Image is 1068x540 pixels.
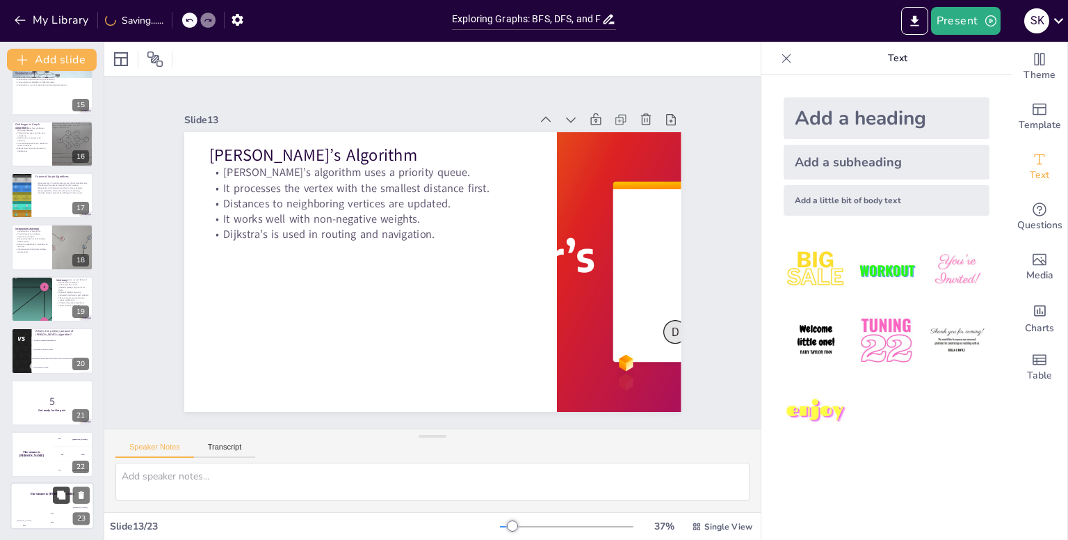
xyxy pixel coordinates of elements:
[34,358,92,359] span: To find the shortest path from a source vertex to all other vertices
[72,202,89,214] div: 17
[15,248,48,253] p: Interactive learning fosters problem-solving skills.
[11,380,93,426] div: 21
[52,431,93,447] div: 100
[35,329,89,337] p: What is the primary purpose of [PERSON_NAME]’s algorithm?
[66,507,94,509] div: [PERSON_NAME]
[52,463,93,478] div: 300
[209,227,532,242] p: Dijkstra’s is used in routing and navigation.
[34,340,92,342] span: To find the Minimum Spanning Tree
[931,7,1001,35] button: Present
[110,48,132,70] div: Layout
[15,71,89,75] p: Visualizing Graphs
[1012,42,1067,92] div: Change the overall theme
[35,187,89,190] p: Researchers will improve algorithms for larger datasets.
[72,150,89,163] div: 16
[784,379,848,444] img: 7.jpeg
[901,7,928,35] button: Export to PowerPoint
[15,84,89,86] p: Visualization is crucial in education and professional settings.
[66,509,94,530] div: 300
[10,493,94,496] h4: The winner is [PERSON_NAME]
[1023,67,1055,83] span: Theme
[11,224,93,270] div: 18
[73,487,90,504] button: Delete Slide
[56,284,89,292] p: It discussed Prim's and [PERSON_NAME]'s algorithms for MSTs.
[1012,142,1067,192] div: Add text boxes
[147,51,163,67] span: Position
[1019,118,1061,133] span: Template
[10,483,94,530] div: 23
[34,367,92,368] span: To sort edges by weight
[704,521,752,532] span: Single View
[72,305,89,318] div: 19
[1025,321,1054,336] span: Charts
[854,308,919,373] img: 5.jpeg
[1026,268,1053,283] span: Media
[11,276,93,322] div: 19
[15,74,89,77] p: Visualization tools help understand graph structures.
[81,454,84,456] div: Jaap
[1012,292,1067,342] div: Add charts and graphs
[35,182,89,184] p: Advancements in machine learning are driving developments.
[15,237,48,242] p: Real-world problems help develop deeper grasp.
[1030,168,1049,183] span: Text
[194,443,256,458] button: Transcript
[34,349,92,351] span: To traverse all nodes in a graph
[209,144,532,167] p: [PERSON_NAME]’s Algorithm
[15,136,48,141] p: Optimization is necessary for efficiency.
[15,79,89,81] p: Visualization enhances learning and retention.
[7,49,97,71] button: Add slide
[72,461,89,473] div: 22
[15,227,48,232] p: Interactive tools enhance understanding of algorithms.
[56,301,89,306] p: Understanding these algorithms equips students with skills.
[784,145,989,180] div: Add a subheading
[15,232,48,237] p: Practical scenarios reinforce theoretical concepts.
[854,238,919,303] img: 2.jpeg
[1012,242,1067,292] div: Add images, graphics, shapes or video
[35,192,89,195] p: Complex relationships will be addressed in future work.
[56,278,89,283] p: The presentation covered BFS and DFS traversal techniques.
[925,238,989,303] img: 3.jpeg
[11,121,93,167] div: 16
[10,522,38,530] div: 100
[647,520,681,533] div: 37 %
[10,9,95,31] button: My Library
[53,487,70,504] button: Duplicate Slide
[110,520,500,533] div: Slide 13 / 23
[784,238,848,303] img: 1.jpeg
[72,358,89,370] div: 20
[11,431,93,477] div: 22
[38,512,66,514] div: Jaap
[798,42,998,75] p: Text
[72,409,89,422] div: 21
[784,97,989,139] div: Add a heading
[11,173,93,219] div: 17
[1012,342,1067,392] div: Add a table
[15,142,48,147] p: Innovative approaches are needed to tackle challenges.
[925,308,989,373] img: 6.jpeg
[10,520,38,522] div: [PERSON_NAME]
[784,185,989,216] div: Add a little bit of body text
[11,328,93,374] div: 20
[209,180,532,196] p: It processes the vertex with the smallest distance first.
[1012,92,1067,142] div: Add ready made slides
[56,292,89,296] p: [PERSON_NAME]’s algorithm addressed the shortest path problem.
[15,226,48,230] p: Interactive Learning
[38,514,66,530] div: 200
[15,393,89,408] p: 5
[1012,192,1067,242] div: Get real-time input from your audience
[35,175,89,179] p: Future of Graph Algorithms
[1017,218,1062,233] span: Questions
[1024,7,1049,35] button: S K
[115,443,194,458] button: Speaker Notes
[1027,368,1052,383] span: Table
[209,165,532,180] p: [PERSON_NAME]’s algorithm uses a priority queue.
[11,69,93,115] div: 15
[15,132,48,136] p: Performance issues can arise from complexity.
[15,147,48,152] p: Effectiveness must be improved in applications.
[56,296,89,301] p: These concepts are important in various applications.
[184,113,531,127] div: Slide 13
[784,308,848,373] img: 4.jpeg
[105,14,163,27] div: Saving......
[72,254,89,267] div: 18
[15,122,48,130] p: Challenges in Graph Algorithms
